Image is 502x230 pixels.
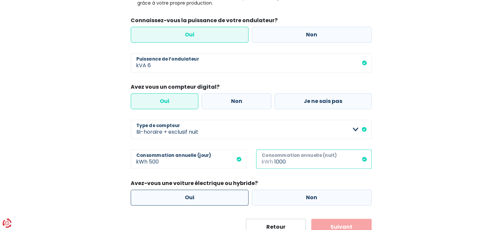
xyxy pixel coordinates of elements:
[202,93,271,109] label: Non
[252,190,372,206] label: Non
[131,17,372,27] legend: Connaissez-vous la puissance de votre ondulateur?
[252,27,372,43] label: Non
[131,27,249,43] label: Oui
[256,150,274,169] span: kWh
[131,179,372,190] legend: Avez-vous une voiture électrique ou hybride?
[131,53,148,72] span: kVA
[131,150,149,169] span: kWh
[275,93,372,109] label: Je ne sais pas
[131,190,249,206] label: Oui
[131,93,199,109] label: Oui
[131,83,372,93] legend: Avez vous un compteur digital?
